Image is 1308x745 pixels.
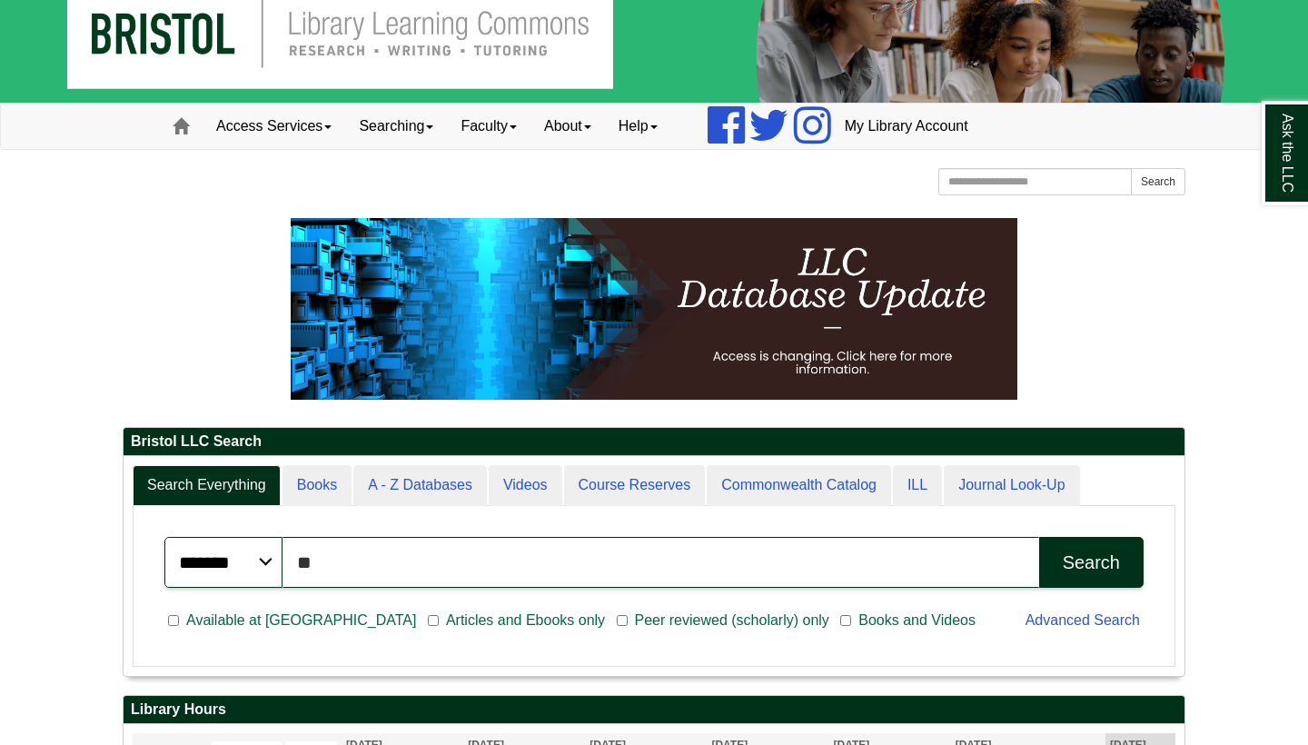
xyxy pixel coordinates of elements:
[124,696,1184,724] h2: Library Hours
[124,428,1184,456] h2: Bristol LLC Search
[1039,537,1144,588] button: Search
[282,465,352,506] a: Books
[179,610,423,631] span: Available at [GEOGRAPHIC_DATA]
[291,218,1017,400] img: HTML tutorial
[447,104,530,149] a: Faculty
[944,465,1079,506] a: Journal Look-Up
[564,465,706,506] a: Course Reserves
[489,465,562,506] a: Videos
[428,612,439,629] input: Articles and Ebooks only
[1026,612,1140,628] a: Advanced Search
[840,612,851,629] input: Books and Videos
[133,465,281,506] a: Search Everything
[851,610,983,631] span: Books and Videos
[353,465,487,506] a: A - Z Databases
[893,465,942,506] a: ILL
[203,104,345,149] a: Access Services
[1131,168,1185,195] button: Search
[831,104,982,149] a: My Library Account
[605,104,671,149] a: Help
[345,104,447,149] a: Searching
[707,465,891,506] a: Commonwealth Catalog
[1063,552,1120,573] div: Search
[530,104,605,149] a: About
[617,612,628,629] input: Peer reviewed (scholarly) only
[439,610,612,631] span: Articles and Ebooks only
[628,610,837,631] span: Peer reviewed (scholarly) only
[168,612,179,629] input: Available at [GEOGRAPHIC_DATA]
